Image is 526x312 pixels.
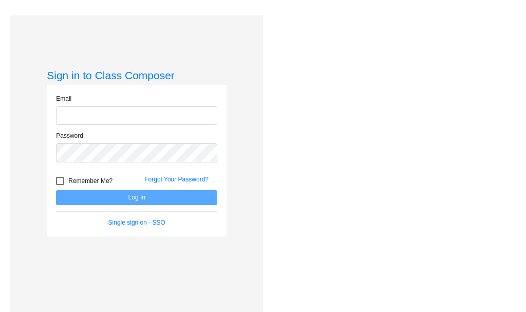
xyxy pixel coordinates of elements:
a: Forgot Your Password? [144,176,209,183]
h3: Sign in to Class Composer [47,69,227,82]
span: Remember Me? [68,175,112,187]
label: Email [56,94,71,103]
label: Password [56,131,83,140]
button: Log In [56,190,217,205]
a: Single sign on - SSO [108,219,165,226]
